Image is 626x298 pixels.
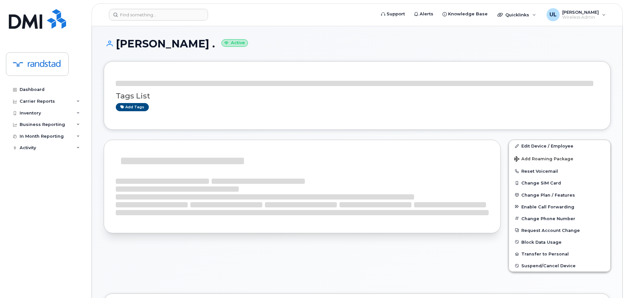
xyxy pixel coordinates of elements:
[509,152,610,165] button: Add Roaming Package
[509,165,610,177] button: Reset Voicemail
[521,263,576,268] span: Suspend/Cancel Device
[509,213,610,224] button: Change Phone Number
[104,38,611,49] h1: [PERSON_NAME] .
[509,260,610,272] button: Suspend/Cancel Device
[514,156,573,163] span: Add Roaming Package
[116,103,149,111] a: Add tags
[521,192,575,197] span: Change Plan / Features
[221,39,248,47] small: Active
[509,189,610,201] button: Change Plan / Features
[509,236,610,248] button: Block Data Usage
[509,140,610,152] a: Edit Device / Employee
[509,248,610,260] button: Transfer to Personal
[509,177,610,189] button: Change SIM Card
[521,204,574,209] span: Enable Call Forwarding
[116,92,599,100] h3: Tags List
[509,224,610,236] button: Request Account Change
[509,201,610,213] button: Enable Call Forwarding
